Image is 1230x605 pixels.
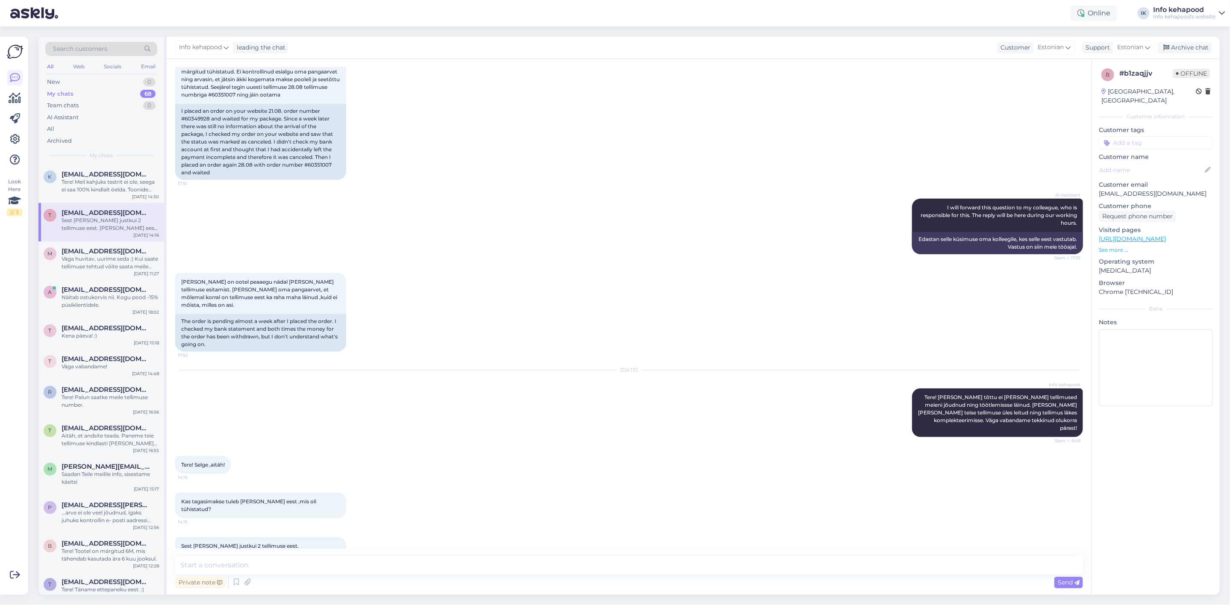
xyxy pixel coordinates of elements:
[1099,113,1213,120] div: Customer information
[49,581,52,587] span: t
[918,394,1078,431] span: Tere! [PERSON_NAME] tõttu ei [PERSON_NAME] tellimused meieni jõudnud ning töötlemissse läinud. [P...
[1099,246,1213,254] p: See more ...
[62,432,159,447] div: Aitäh, et andsite teada. Paneme teie tellimuse kindlasti [PERSON_NAME] niipea, kui see meie lattu...
[997,43,1030,52] div: Customer
[1153,13,1215,20] div: Info kehapood's website
[1099,279,1213,288] p: Browser
[1048,255,1080,261] span: Seen ✓ 17:51
[132,309,159,315] div: [DATE] 18:02
[1099,288,1213,297] p: Chrome [TECHNICAL_ID]
[1099,202,1213,211] p: Customer phone
[47,90,74,98] div: My chats
[7,44,23,60] img: Askly Logo
[62,355,150,363] span: tanel.ootsing@gmail.com
[1099,235,1166,243] a: [URL][DOMAIN_NAME]
[133,409,159,415] div: [DATE] 16:56
[62,332,159,340] div: Kena päeva! :)
[7,209,22,216] div: 2 / 3
[62,470,159,486] div: Saadan Teile meilile info, sisestame käsitsi
[71,61,86,72] div: Web
[49,212,52,218] span: t
[134,340,159,346] div: [DATE] 15:18
[49,327,52,334] span: t
[47,101,79,110] div: Team chats
[62,209,150,217] span: tsaupille@gmail.com
[62,586,159,593] div: Tere! Täname ettepaneku eest. :)
[62,294,159,309] div: Näitab ostukorvis nii. Kogu pood -15% püsiklientidele.
[1101,87,1196,105] div: [GEOGRAPHIC_DATA], [GEOGRAPHIC_DATA]
[181,461,225,468] span: Tere! Selge ,aitäh!
[134,270,159,277] div: [DATE] 11:27
[62,170,150,178] span: kretesolna@gmail.com
[1099,165,1203,175] input: Add name
[140,90,156,98] div: 68
[181,279,338,308] span: [PERSON_NAME] on ootel peaaegu nädal [PERSON_NAME] tellimuse esitamist. [PERSON_NAME] oma pangaar...
[48,173,52,180] span: k
[133,447,159,454] div: [DATE] 16:55
[1099,211,1176,222] div: Request phone number
[47,113,79,122] div: AI Assistant
[175,366,1083,374] div: [DATE]
[179,43,222,52] span: Info kehapood
[62,178,159,194] div: Tere! Meil kahjuks testrit ei ole, seega ei saa 100% kindlalt öelda. Toonide kirjelduste põhjal v...
[62,463,150,470] span: marita.luhaaar@gmail.com
[62,424,150,432] span: taiviko@gmail.com
[139,61,157,72] div: Email
[1071,6,1117,21] div: Online
[1048,438,1080,444] span: Seen ✓ 8:48
[1099,126,1213,135] p: Customer tags
[49,358,52,364] span: t
[49,427,52,434] span: t
[1099,266,1213,275] p: [MEDICAL_DATA]
[143,101,156,110] div: 0
[62,578,150,586] span: tuuli.kahar@gmail.com
[133,232,159,238] div: [DATE] 14:16
[134,486,159,492] div: [DATE] 15:17
[132,370,159,377] div: [DATE] 14:48
[102,61,123,72] div: Socials
[1106,71,1110,78] span: b
[1058,579,1080,586] span: Send
[47,78,60,86] div: New
[1153,6,1215,13] div: Info kehapood
[62,501,150,509] span: piret.parik@gmail.com
[175,104,346,180] div: I placed an order on your website 21.08. order number #60349928 and waited for my package. Since ...
[48,466,53,472] span: m
[62,509,159,524] div: ...arve ei ole veel jõudnud, igaks juhuks kontrollin e- posti aadressi [EMAIL_ADDRESS][PERSON_NAM...
[1099,257,1213,266] p: Operating system
[62,286,150,294] span: annelimusto@gmail.com
[181,498,318,512] span: Kas tagasimakse tuleb [PERSON_NAME] eest ,mis oli tühistatud?
[133,563,159,569] div: [DATE] 12:28
[921,204,1078,226] span: I will forward this question to my colleague, who is responsible for this. The reply will be here...
[47,137,72,145] div: Archived
[132,194,159,200] div: [DATE] 14:30
[1099,226,1213,235] p: Visited pages
[62,217,159,232] div: Sest [PERSON_NAME] justkui 2 tellimuse eest. [PERSON_NAME] eest ,mis tühistati.
[1099,153,1213,162] p: Customer name
[62,324,150,332] span: tanel.ootsing@gmail.com
[1153,6,1225,20] a: Info kehapoodInfo kehapood's website
[1119,68,1173,79] div: # b1zaqjjv
[47,125,54,133] div: All
[178,474,210,481] span: 14:15
[178,180,210,187] span: 17:51
[1099,305,1213,313] div: Extra
[178,519,210,525] span: 14:15
[181,543,300,557] span: Sest [PERSON_NAME] justkui 2 tellimuse eest. [PERSON_NAME] eest ,mis tühistati.
[53,44,107,53] span: Search customers
[62,540,150,547] span: batats070563@gmail.com
[62,255,159,270] div: Väga huvitav, uurime seda :) Kui saate tellimuse tehtud võite saata meile tellimuse numbri :)
[175,577,226,588] div: Private note
[233,43,285,52] div: leading the chat
[48,389,52,395] span: r
[1117,43,1143,52] span: Estonian
[1173,69,1210,78] span: Offline
[912,232,1083,254] div: Edastan selle küsimuse oma kolleegile, kes selle eest vastutab. Vastus on siin meie tööajal.
[62,547,159,563] div: Tere! Tootel on märgitud 6M, mis tähendab kasutada ära 6 kuu jooksul.
[48,543,52,549] span: b
[62,247,150,255] span: malmbergkarin8@gmail.com
[48,504,52,511] span: p
[48,289,52,295] span: a
[1158,42,1212,53] div: Archive chat
[143,78,156,86] div: 0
